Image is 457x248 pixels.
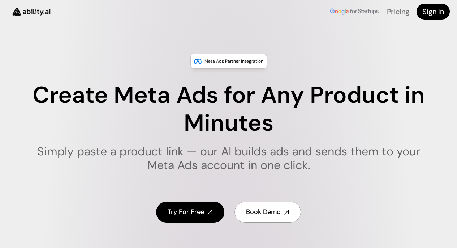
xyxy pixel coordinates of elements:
[387,7,409,16] a: Pricing
[23,144,434,172] h1: Simply paste a product link — our AI builds ads and sends them to your Meta Ads account in one cl...
[246,207,281,217] h4: Book Demo
[422,7,444,17] h4: Sign In
[417,4,450,20] a: Sign In
[23,81,434,137] h1: Create Meta Ads for Any Product in Minutes
[234,202,301,222] a: Book Demo
[168,207,204,217] h4: Try For Free
[204,58,263,65] p: Meta Ads Partner Integration
[156,202,224,222] a: Try For Free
